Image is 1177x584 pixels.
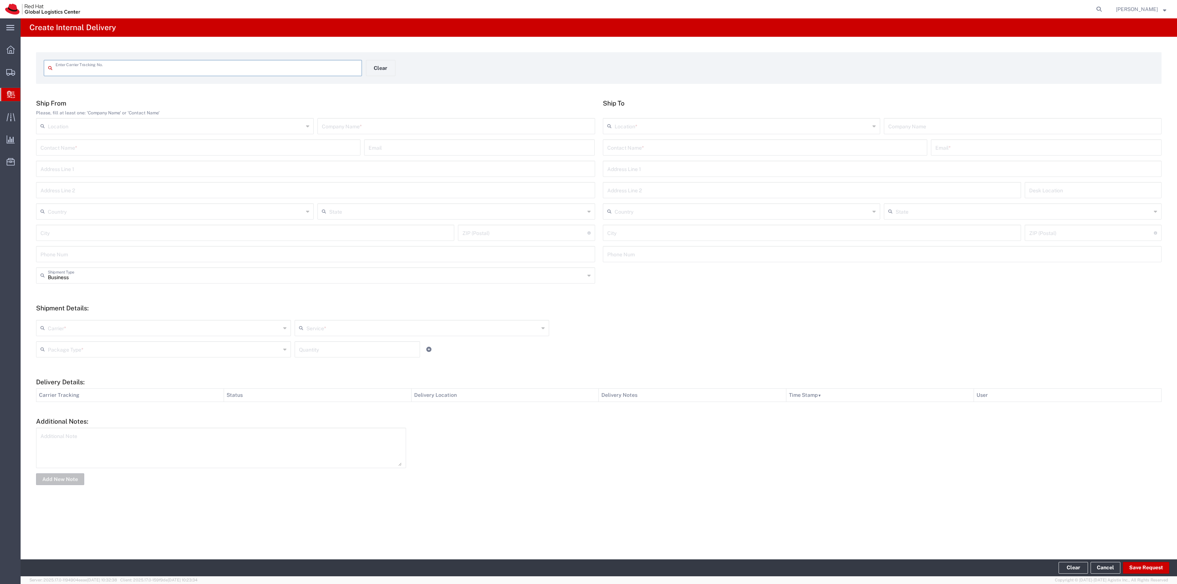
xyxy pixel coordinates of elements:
span: Client: 2025.17.0-159f9de [120,578,198,582]
img: logo [5,4,80,15]
span: Robert Lomax [1116,5,1158,13]
th: User [974,389,1162,402]
th: Status [224,389,411,402]
span: [DATE] 10:32:38 [87,578,117,582]
th: Carrier Tracking [36,389,224,402]
button: Clear [366,60,395,76]
button: Save Request [1123,562,1169,574]
a: Add Item [424,344,434,355]
a: Cancel [1091,562,1120,574]
th: Delivery Notes [599,389,786,402]
div: Please, fill at least one: 'Company Name' or 'Contact Name' [36,110,595,116]
th: Delivery Location [411,389,599,402]
h5: Ship To [603,99,1162,107]
span: Server: 2025.17.0-1194904eeae [29,578,117,582]
button: Clear [1059,562,1088,574]
span: [DATE] 10:23:34 [168,578,198,582]
th: Time Stamp [786,389,974,402]
h5: Additional Notes: [36,417,1162,425]
h5: Delivery Details: [36,378,1162,386]
span: Copyright © [DATE]-[DATE] Agistix Inc., All Rights Reserved [1055,577,1168,583]
h5: Shipment Details: [36,304,1162,312]
h4: Create Internal Delivery [29,18,116,37]
h5: Ship From [36,99,595,107]
table: Delivery Details: [36,388,1162,402]
button: [PERSON_NAME] [1116,5,1167,14]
